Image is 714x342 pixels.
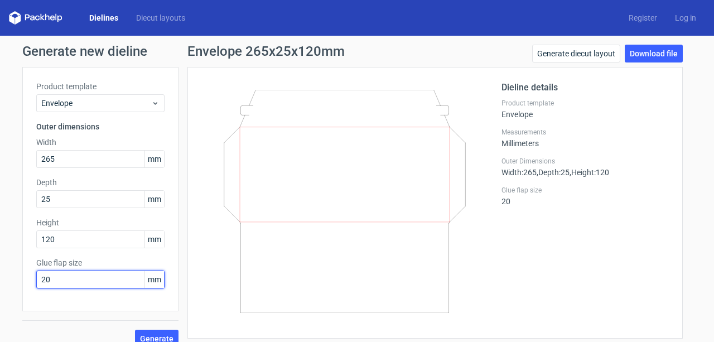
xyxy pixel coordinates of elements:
[501,157,669,166] label: Outer Dimensions
[144,191,164,208] span: mm
[625,45,683,62] a: Download file
[187,45,345,58] h1: Envelope 265x25x120mm
[570,168,609,177] span: , Height : 120
[36,137,165,148] label: Width
[144,151,164,167] span: mm
[501,128,669,148] div: Millimeters
[537,168,570,177] span: , Depth : 25
[22,45,692,58] h1: Generate new dieline
[144,271,164,288] span: mm
[36,81,165,92] label: Product template
[501,186,669,195] label: Glue flap size
[666,12,705,23] a: Log in
[80,12,127,23] a: Dielines
[36,217,165,228] label: Height
[620,12,666,23] a: Register
[36,257,165,268] label: Glue flap size
[144,231,164,248] span: mm
[501,99,669,119] div: Envelope
[36,177,165,188] label: Depth
[36,121,165,132] h3: Outer dimensions
[501,128,669,137] label: Measurements
[41,98,151,109] span: Envelope
[501,81,669,94] h2: Dieline details
[501,186,669,206] div: 20
[501,99,669,108] label: Product template
[532,45,620,62] a: Generate diecut layout
[501,168,537,177] span: Width : 265
[127,12,194,23] a: Diecut layouts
